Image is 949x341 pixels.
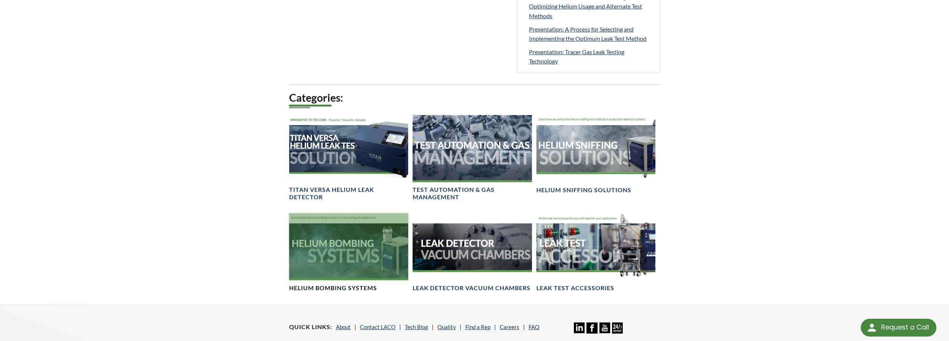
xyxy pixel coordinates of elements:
div: Request a Call [881,319,929,336]
a: TITAN VERSA Helium Leak Test Solutions headerTITAN VERSA Helium Leak Detector [289,115,408,201]
a: Careers [500,324,519,330]
a: Leak Test Accessories headerLeak Test Accessories [536,213,655,292]
a: Quality [437,324,456,330]
a: Find a Rep [465,324,490,330]
span: Presentation: A Process for Selecting and Implementing the Optimum Leak Test Method [529,26,647,42]
h4: Helium Bombing Systems [289,284,377,292]
a: FAQ [529,324,539,330]
a: About [336,324,351,330]
a: Presentation: A Process for Selecting and Implementing the Optimum Leak Test Method [529,24,654,43]
a: Tech Blog [405,324,428,330]
a: Test Automation & Gas Management headerTest Automation & Gas Management [413,115,532,201]
h4: TITAN VERSA Helium Leak Detector [289,186,408,201]
img: 24/7 Support Icon [612,322,623,333]
a: Leak Test Vacuum Chambers headerLeak Detector Vacuum Chambers [413,213,532,292]
a: Contact LACO [360,324,396,330]
a: Helium Bombing Systems BannerHelium Bombing Systems [289,213,408,292]
h2: Categories: [289,91,660,105]
h4: Leak Test Accessories [536,284,614,292]
span: Presentation: Tracer Gas Leak Testing Technology [529,48,624,65]
h4: Helium Sniffing Solutions [536,186,631,194]
h4: Quick Links [289,323,332,331]
img: round button [866,322,878,334]
h4: Leak Detector Vacuum Chambers [413,284,530,292]
div: Request a Call [861,319,936,337]
h4: Test Automation & Gas Management [413,186,532,201]
a: Presentation: Tracer Gas Leak Testing Technology [529,47,654,66]
a: Helium Sniffing Solutions headerHelium Sniffing Solutions [536,115,655,194]
a: 24/7 Support [612,328,623,335]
